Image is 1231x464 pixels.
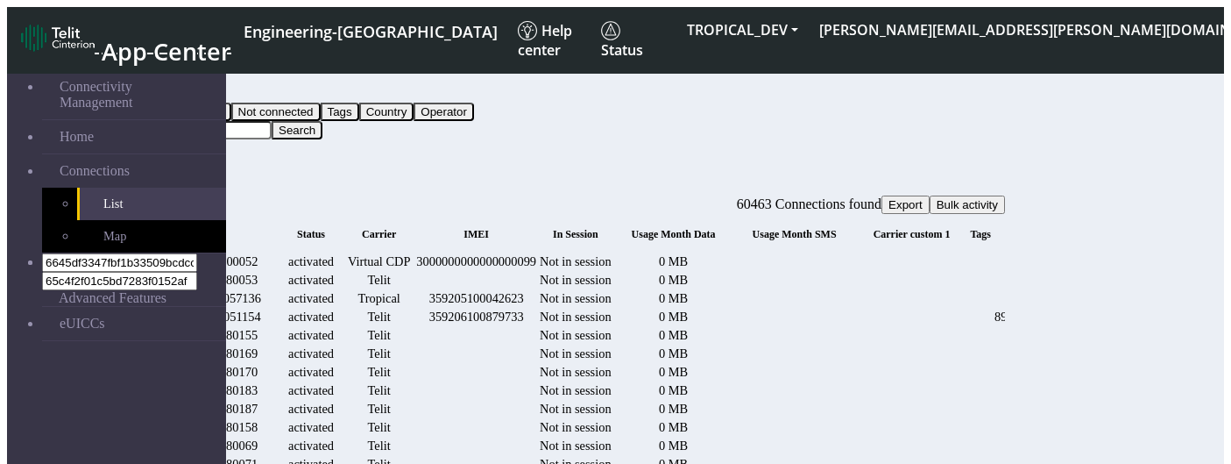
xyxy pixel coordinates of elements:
[42,154,226,188] a: Connections
[753,228,837,240] span: Usage Month SMS
[540,254,612,268] span: Not in session
[77,220,226,253] a: Map
[659,439,688,453] span: 0 MB
[540,365,612,379] span: Not in session
[288,273,334,287] span: activated
[881,196,930,214] button: Export
[659,291,688,305] span: 0 MB
[42,120,226,153] a: Home
[601,21,620,40] img: status.svg
[117,177,1005,196] div: Connections
[463,228,489,240] span: IMEI
[540,420,612,434] span: Not in session
[60,163,130,179] span: Connections
[272,121,322,139] button: Search
[540,402,612,416] span: Not in session
[345,328,413,343] div: Telit
[416,310,536,325] div: 359206100879733
[345,383,413,398] div: Telit
[540,346,612,360] span: Not in session
[676,14,809,46] button: TROPICAL_DEV
[288,402,334,416] span: activated
[345,291,413,306] div: Tropical
[345,346,413,361] div: Telit
[659,328,688,342] span: 0 MB
[416,254,536,269] div: 3000000000000000099
[345,365,413,380] div: Telit
[231,103,321,121] button: Not connected
[288,254,334,268] span: activated
[659,273,688,287] span: 0 MB
[540,439,612,453] span: Not in session
[518,21,572,60] span: Help center
[737,196,881,211] span: 60463 Connections found
[345,402,413,417] div: Telit
[659,310,688,324] span: 0 MB
[540,328,612,342] span: Not in session
[518,21,537,40] img: knowledge.svg
[345,254,413,269] div: Virtual CDP
[345,439,413,453] div: Telit
[42,307,226,340] a: eUICCs
[59,290,166,306] span: Advanced Features
[21,19,229,61] a: App Center
[243,14,497,46] a: Your current platform instance
[937,198,998,211] span: Bulk activity
[288,365,334,379] span: activated
[359,103,414,121] button: Country
[288,346,334,360] span: activated
[874,228,951,240] span: Carrier custom 1
[540,273,612,287] span: Not in session
[345,420,413,435] div: Telit
[970,228,991,240] span: Tags
[42,70,226,119] a: Connectivity Management
[345,273,413,288] div: Telit
[888,198,923,211] span: Export
[288,439,334,453] span: activated
[416,291,536,306] div: 359205100042623
[601,21,643,60] span: Status
[288,420,334,434] span: activated
[297,228,325,240] span: Status
[117,153,1005,168] div: fitlers menu
[288,310,334,324] span: activated
[540,310,612,324] span: Not in session
[994,310,1196,325] div: 89033023312170000000005421143800
[288,291,334,305] span: activated
[288,383,334,397] span: activated
[930,196,1005,214] button: Bulk activity
[632,228,716,240] span: Usage Month Data
[103,196,123,211] span: List
[659,254,688,268] span: 0 MB
[540,291,612,305] span: Not in session
[103,229,126,244] span: Map
[77,188,226,220] a: List
[362,228,396,240] span: Carrier
[594,14,676,67] a: Status
[659,383,688,397] span: 0 MB
[345,310,413,325] div: Telit
[540,383,612,397] span: Not in session
[659,346,688,360] span: 0 MB
[511,14,594,67] a: Help center
[21,24,95,52] img: logo-telit-cinterion-gw-new.png
[321,103,359,121] button: Tags
[288,328,334,342] span: activated
[553,228,598,240] span: In Session
[659,402,688,416] span: 0 MB
[659,365,688,379] span: 0 MB
[659,420,688,434] span: 0 MB
[414,103,474,121] button: Operator
[102,35,231,68] span: App Center
[244,21,498,42] span: Engineering-[GEOGRAPHIC_DATA]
